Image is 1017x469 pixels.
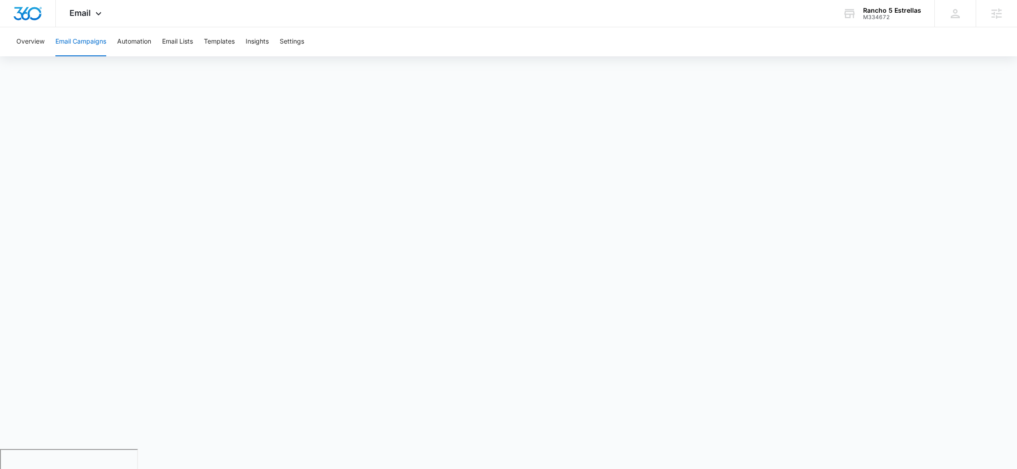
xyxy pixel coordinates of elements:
[69,8,91,18] span: Email
[246,27,269,56] button: Insights
[16,27,44,56] button: Overview
[280,27,304,56] button: Settings
[117,27,151,56] button: Automation
[204,27,235,56] button: Templates
[162,27,193,56] button: Email Lists
[863,7,921,14] div: account name
[55,27,106,56] button: Email Campaigns
[863,14,921,20] div: account id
